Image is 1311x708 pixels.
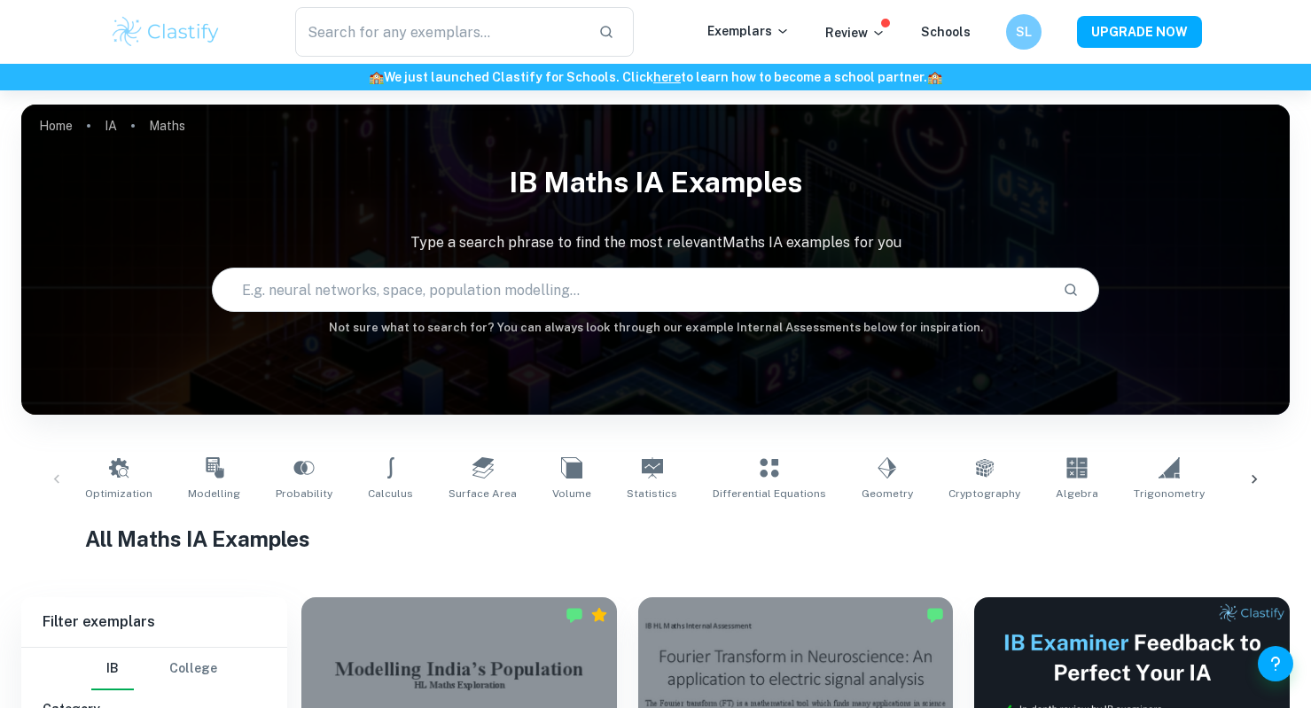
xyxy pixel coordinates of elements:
[91,648,217,690] div: Filter type choice
[85,486,152,502] span: Optimization
[368,486,413,502] span: Calculus
[110,14,222,50] img: Clastify logo
[1006,14,1042,50] button: SL
[1056,486,1098,502] span: Algebra
[21,154,1290,211] h1: IB Maths IA examples
[1013,22,1034,42] h6: SL
[825,23,886,43] p: Review
[213,265,1050,315] input: E.g. neural networks, space, population modelling...
[552,486,591,502] span: Volume
[926,606,944,624] img: Marked
[927,70,942,84] span: 🏫
[91,648,134,690] button: IB
[1134,486,1205,502] span: Trigonometry
[1056,275,1086,305] button: Search
[707,21,790,41] p: Exemplars
[21,319,1290,337] h6: Not sure what to search for? You can always look through our example Internal Assessments below f...
[188,486,240,502] span: Modelling
[295,7,585,57] input: Search for any exemplars...
[948,486,1020,502] span: Cryptography
[1077,16,1202,48] button: UPGRADE NOW
[21,597,287,647] h6: Filter exemplars
[862,486,913,502] span: Geometry
[169,648,217,690] button: College
[653,70,681,84] a: here
[39,113,73,138] a: Home
[449,486,517,502] span: Surface Area
[1258,646,1293,681] button: Help and Feedback
[627,486,677,502] span: Statistics
[21,232,1290,253] p: Type a search phrase to find the most relevant Maths IA examples for you
[105,113,117,138] a: IA
[149,116,185,136] p: Maths
[590,606,608,624] div: Premium
[921,25,971,39] a: Schools
[566,606,583,624] img: Marked
[85,523,1227,555] h1: All Maths IA Examples
[713,486,826,502] span: Differential Equations
[4,67,1307,87] h6: We just launched Clastify for Schools. Click to learn how to become a school partner.
[369,70,384,84] span: 🏫
[276,486,332,502] span: Probability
